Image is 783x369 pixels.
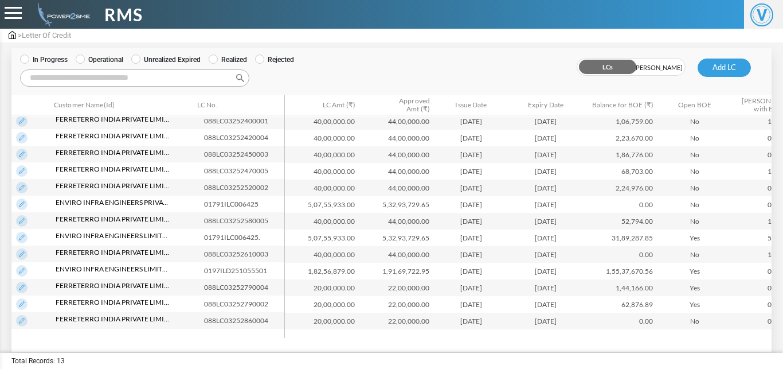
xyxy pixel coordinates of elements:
[285,180,359,196] td: 40,00,000.00
[583,130,657,146] td: 2,23,670.00
[583,180,657,196] td: 2,24,976.00
[285,113,359,130] td: 40,00,000.00
[199,212,295,229] td: 088LC03252580005
[199,129,295,146] td: 088LC03252420004
[508,95,583,115] th: Expiry Date: activate to sort column ascending
[285,279,359,296] td: 20,00,000.00
[199,179,295,196] td: 088LC03252520002
[285,146,359,163] td: 40,00,000.00
[359,313,434,329] td: 22,00,000.00
[583,196,657,213] td: 0.00
[434,230,508,246] td: [DATE]
[56,164,170,174] span: Ferreterro India Private Limited (ACC0005516)
[434,95,508,115] th: Issue Date: activate to sort column ascending
[56,231,170,241] span: Enviro Infra Engineers Limited (ACC3970039)
[20,55,68,65] label: In Progress
[583,279,657,296] td: 1,44,166.00
[56,147,170,158] span: Ferreterro India Private Limited (ACC0005516)
[199,146,295,162] td: 088LC03252450003
[359,130,434,146] td: 44,00,000.00
[657,279,732,296] td: Yes
[199,312,295,329] td: 088LC03252860004
[22,31,71,40] span: Letter Of Credit
[359,180,434,196] td: 44,00,000.00
[657,230,732,246] td: Yes
[359,113,434,130] td: 44,00,000.00
[56,197,170,208] span: ENVIRO INFRA ENGINEERS PRIVATE LIMITED (ACC0446164)
[16,199,28,210] img: View LC
[16,149,28,160] img: View LC
[508,230,583,246] td: [DATE]
[359,279,434,296] td: 22,00,000.00
[16,182,28,193] img: View LC
[199,229,295,246] td: 01791ILC006425.
[199,112,295,129] td: 088LC03252400001
[508,163,583,180] td: [DATE]
[657,213,732,230] td: No
[508,213,583,230] td: [DATE]
[359,263,434,279] td: 1,91,69,722.95
[583,313,657,329] td: 0.00
[508,113,583,130] td: [DATE]
[56,314,170,324] span: Ferreterro India Private Limited (ACC0005516)
[359,146,434,163] td: 44,00,000.00
[285,313,359,329] td: 20,00,000.00
[16,282,28,293] img: View LC
[285,196,359,213] td: 5,07,55,933.00
[16,115,28,127] img: View LC
[508,196,583,213] td: [DATE]
[657,313,732,329] td: No
[434,279,508,296] td: [DATE]
[434,313,508,329] td: [DATE]
[359,163,434,180] td: 44,00,000.00
[285,263,359,279] td: 1,82,56,879.00
[434,130,508,146] td: [DATE]
[698,59,751,77] button: Add LC
[56,297,170,308] span: Ferreterro India Private Limited (ACC0005516)
[209,55,247,65] label: Realized
[11,95,50,115] th: &nbsp;: activate to sort column descending
[56,214,170,224] span: Ferreterro India Private Limited (ACC0005516)
[20,69,249,87] input: Search:
[508,130,583,146] td: [DATE]
[434,146,508,163] td: [DATE]
[583,246,657,263] td: 0.00
[199,196,295,212] td: 01791ILC006425
[16,298,28,310] img: View LC
[16,265,28,277] img: View LC
[434,113,508,130] td: [DATE]
[359,213,434,230] td: 44,00,000.00
[16,232,28,243] img: View LC
[434,180,508,196] td: [DATE]
[33,3,90,26] img: admin
[359,246,434,263] td: 44,00,000.00
[434,263,508,279] td: [DATE]
[750,3,773,26] span: V
[56,131,170,141] span: Ferreterro India Private Limited (ACC0005516)
[508,146,583,163] td: [DATE]
[657,296,732,313] td: Yes
[9,31,16,39] img: admin
[50,95,193,115] th: Customer Name(Id): activate to sort column ascending
[657,180,732,196] td: No
[359,296,434,313] td: 22,00,000.00
[199,296,295,312] td: 088LC03252790002
[16,215,28,227] img: View LC
[16,165,28,177] img: View LC
[255,55,294,65] label: Rejected
[657,263,732,279] td: Yes
[434,296,508,313] td: [DATE]
[285,163,359,180] td: 40,00,000.00
[657,146,732,163] td: No
[577,59,631,76] span: LCs
[359,230,434,246] td: 5,32,93,729.65
[16,132,28,143] img: View LC
[56,281,170,291] span: Ferreterro India Private Limited (ACC0005516)
[434,246,508,263] td: [DATE]
[657,163,732,180] td: No
[199,262,295,279] td: 0197ILD251055501
[583,230,657,246] td: 31,89,287.85
[285,95,359,115] th: LC Amt (₹): activate to sort column ascending
[434,196,508,213] td: [DATE]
